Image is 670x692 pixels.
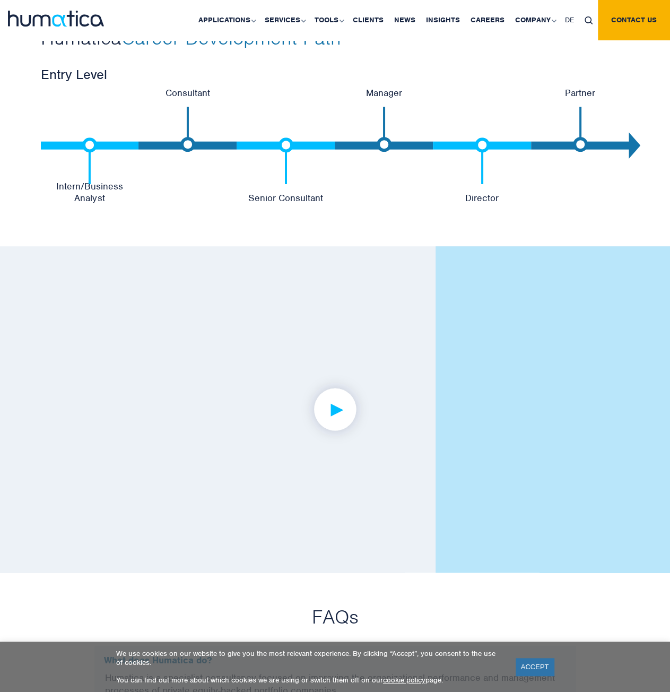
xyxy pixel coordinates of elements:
[41,180,139,204] p: Intern/Business Analyst
[573,107,588,152] img: b_line2
[41,66,630,83] h3: Entry Level
[82,137,97,184] img: b_line
[41,604,630,629] h3: FAQs
[116,649,502,667] p: We use cookies on our website to give you the most relevant experience. By clicking “Accept”, you...
[335,87,433,99] p: Manager
[585,16,593,24] img: search_icon
[294,368,376,451] img: play
[433,192,531,204] p: Director
[279,137,293,184] img: b_line
[237,192,335,204] p: Senior Consultant
[475,137,490,184] img: b_line
[116,676,502,685] p: You can find out more about which cookies we are using or switch them off on our page.
[516,658,554,676] a: ACCEPT
[377,107,391,152] img: b_line2
[565,15,574,24] span: DE
[138,87,237,99] p: Consultant
[629,132,640,159] img: Polygon
[8,11,104,27] img: logo
[180,107,195,152] img: b_line2
[531,87,629,99] p: Partner
[383,676,425,685] a: cookie policy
